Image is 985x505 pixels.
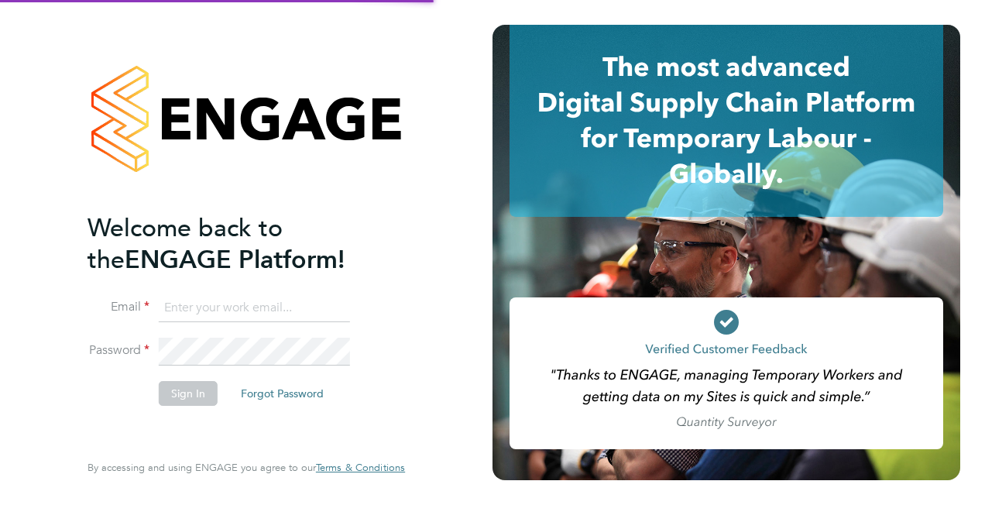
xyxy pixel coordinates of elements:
[228,381,336,406] button: Forgot Password
[88,212,390,276] h2: ENGAGE Platform!
[88,342,149,359] label: Password
[316,461,405,474] span: Terms & Conditions
[88,213,283,275] span: Welcome back to the
[88,299,149,315] label: Email
[159,381,218,406] button: Sign In
[316,462,405,474] a: Terms & Conditions
[88,461,405,474] span: By accessing and using ENGAGE you agree to our
[159,294,350,322] input: Enter your work email...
